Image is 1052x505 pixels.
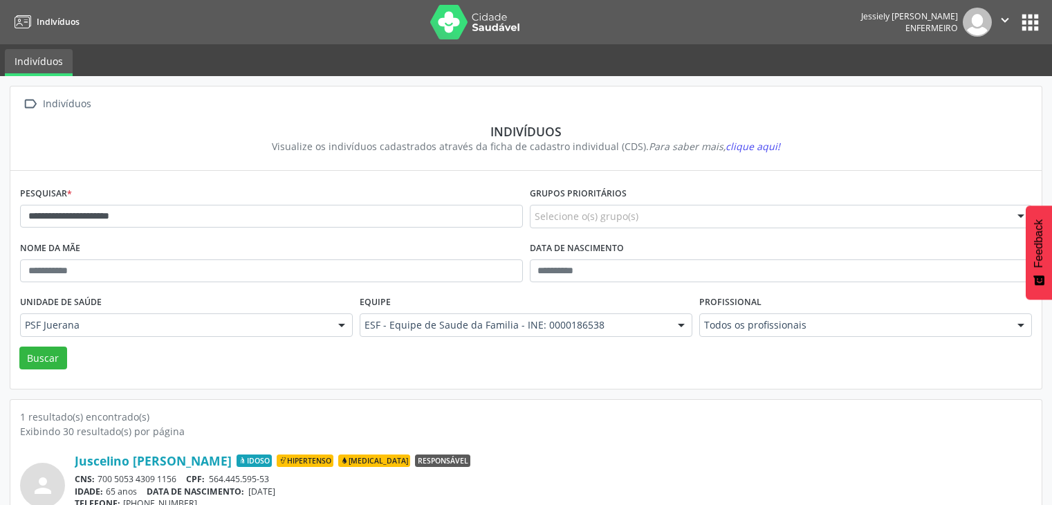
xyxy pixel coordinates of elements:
[360,292,391,313] label: Equipe
[1026,205,1052,300] button: Feedback - Mostrar pesquisa
[37,16,80,28] span: Indivíduos
[186,473,205,485] span: CPF:
[209,473,269,485] span: 564.445.595-53
[20,94,40,114] i: 
[20,424,1032,439] div: Exibindo 30 resultado(s) por página
[726,140,780,153] span: clique aqui!
[530,238,624,259] label: Data de nascimento
[75,486,1032,497] div: 65 anos
[277,454,333,467] span: Hipertenso
[20,292,102,313] label: Unidade de saúde
[905,22,958,34] span: Enfermeiro
[20,410,1032,424] div: 1 resultado(s) encontrado(s)
[75,473,95,485] span: CNS:
[20,94,93,114] a:  Indivíduos
[19,347,67,370] button: Buscar
[415,454,470,467] span: Responsável
[704,318,1004,332] span: Todos os profissionais
[530,183,627,205] label: Grupos prioritários
[25,318,324,332] span: PSF Juerana
[1033,219,1045,268] span: Feedback
[20,238,80,259] label: Nome da mãe
[5,49,73,76] a: Indivíduos
[364,318,664,332] span: ESF - Equipe de Saude da Familia - INE: 0000186538
[40,94,93,114] div: Indivíduos
[147,486,244,497] span: DATA DE NASCIMENTO:
[30,124,1022,139] div: Indivíduos
[649,140,780,153] i: Para saber mais,
[20,183,72,205] label: Pesquisar
[1018,10,1042,35] button: apps
[963,8,992,37] img: img
[699,292,762,313] label: Profissional
[861,10,958,22] div: Jessiely [PERSON_NAME]
[30,473,55,498] i: person
[75,473,1032,485] div: 700 5053 4309 1156
[338,454,410,467] span: [MEDICAL_DATA]
[248,486,275,497] span: [DATE]
[30,139,1022,154] div: Visualize os indivíduos cadastrados através da ficha de cadastro individual (CDS).
[75,486,103,497] span: IDADE:
[535,209,638,223] span: Selecione o(s) grupo(s)
[10,10,80,33] a: Indivíduos
[75,453,232,468] a: Juscelino [PERSON_NAME]
[997,12,1013,28] i: 
[992,8,1018,37] button: 
[237,454,272,467] span: Idoso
